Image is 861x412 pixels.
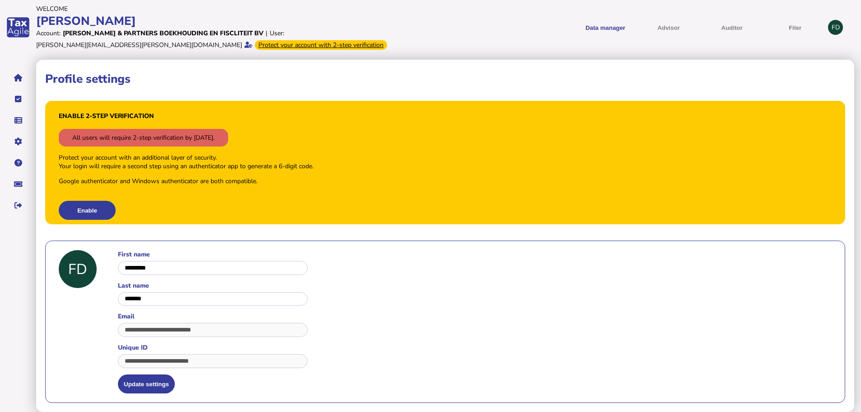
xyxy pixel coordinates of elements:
[118,281,308,290] label: Last name
[59,162,314,170] div: Your login will require a second step using an authenticator app to generate a 6-digit code.
[59,201,116,220] button: Enable
[266,29,267,38] div: |
[9,68,28,87] button: Home
[255,40,387,50] div: From Oct 1, 2025, 2-step verification will be required to login. Set it up now...
[36,13,428,29] div: [PERSON_NAME]
[640,16,697,38] button: Shows a dropdown of VAT Advisor options
[59,177,257,185] p: Google authenticator and Windows authenticator are both compatible.
[118,312,308,321] label: Email
[9,132,28,151] button: Manage settings
[59,129,228,147] div: All users will require 2-step verification by [DATE].
[577,16,634,38] button: Shows a dropdown of Data manager options
[270,29,284,38] div: User:
[59,112,154,120] h3: Enable 2-step verification
[36,29,61,38] div: Account:
[432,16,824,38] menu: navigate products
[703,16,760,38] button: Auditor
[828,20,843,35] div: Profile settings
[9,111,28,130] button: Data manager
[118,343,308,352] label: Unique ID
[9,196,28,215] button: Sign out
[45,71,131,87] h1: Profile settings
[59,153,217,162] div: Protect your account with an additional layer of security.
[36,41,242,49] div: [PERSON_NAME][EMAIL_ADDRESS][PERSON_NAME][DOMAIN_NAME]
[9,175,28,194] button: Raise a support ticket
[9,90,28,109] button: Tasks
[118,374,175,393] button: Update settings
[118,250,308,259] label: First name
[14,120,22,121] i: Data manager
[9,153,28,172] button: Help pages
[63,29,263,38] div: [PERSON_NAME] & Partners Boekhouding en Fiscliteit BV
[767,16,824,38] button: Filer
[36,5,428,13] div: Welcome
[59,250,97,288] div: FD
[244,42,253,48] i: Email verified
